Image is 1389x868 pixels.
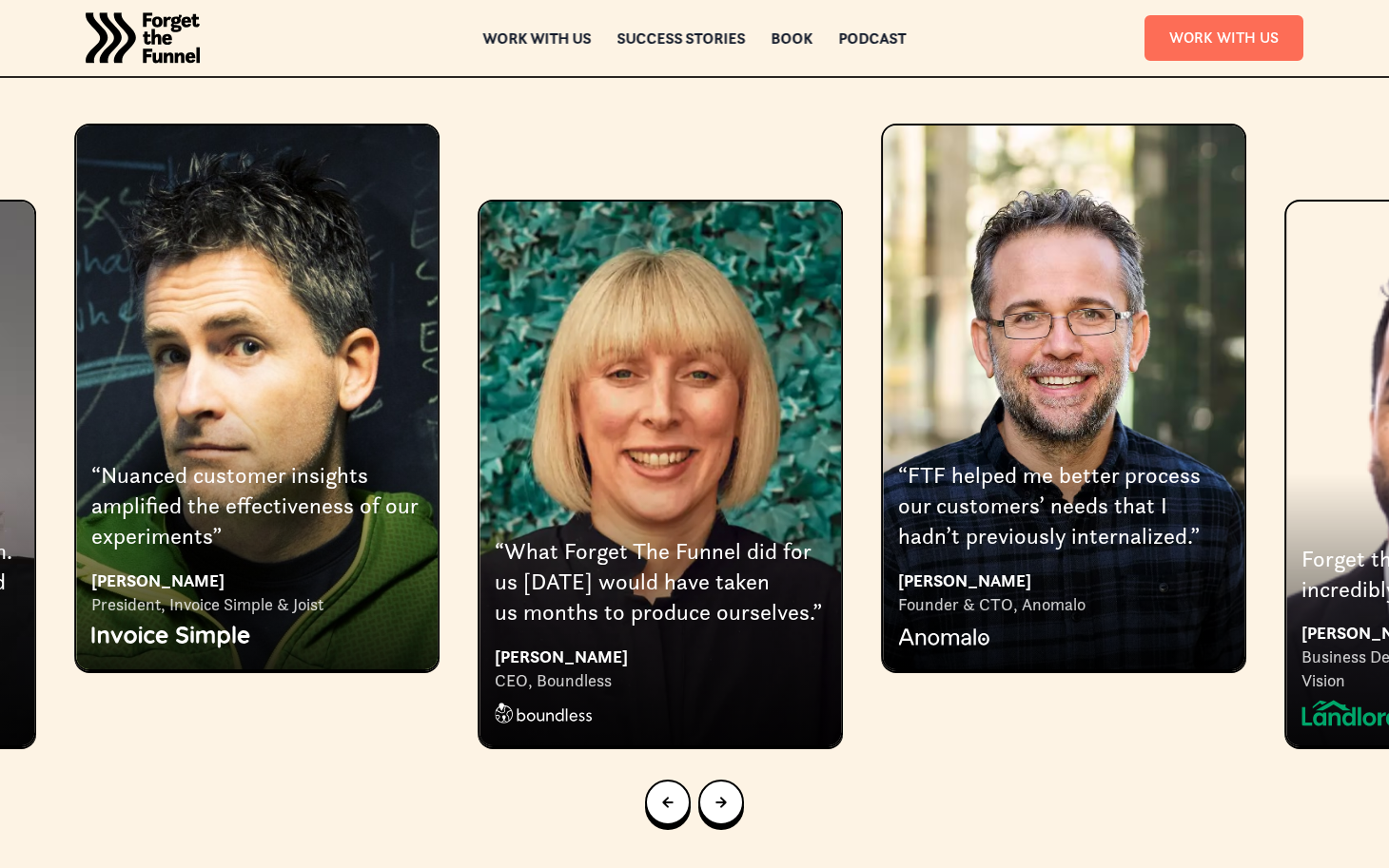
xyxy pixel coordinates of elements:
[74,124,440,671] div: 6 of 8
[698,780,744,825] a: Next slide
[91,593,422,616] div: President, Invoice Simple & Joist
[495,669,826,692] div: CEO, Boundless
[91,460,422,552] div: “Nuanced customer insights amplified the effectiveness of our experiments”
[1144,15,1303,60] a: Work With Us
[478,124,843,747] div: 7 of 8
[898,568,1229,593] div: [PERSON_NAME]
[483,31,592,45] a: Work with us
[91,568,422,593] div: [PERSON_NAME]
[839,31,907,45] a: Podcast
[645,780,691,825] a: Previous slide
[881,124,1246,671] div: 8 of 8
[772,31,813,45] a: Book
[495,536,826,628] div: “What Forget The Funnel did for us [DATE] would have taken us months to produce ourselves.”
[898,593,1229,616] div: Founder & CTO, Anomalo
[898,460,1229,552] div: “FTF helped me better process our customers’ needs that I hadn’t previously internalized.”
[495,644,826,669] div: [PERSON_NAME]
[617,31,746,45] a: Success Stories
